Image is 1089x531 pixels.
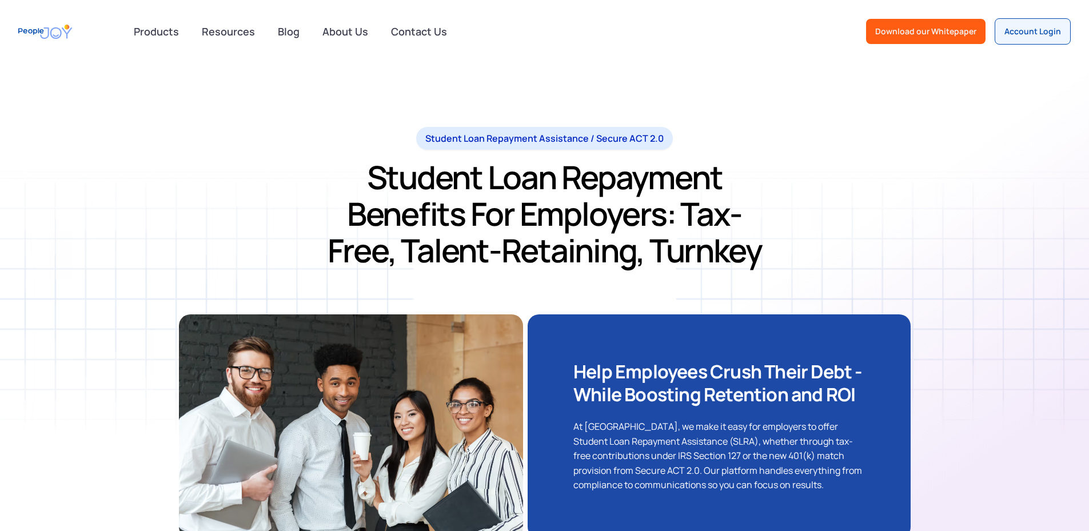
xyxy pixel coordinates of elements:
[866,19,986,44] a: Download our Whitepaper
[195,19,262,44] a: Resources
[316,19,375,44] a: About Us
[425,131,664,145] div: Student Loan Repayment Assistance / Secure ACT 2.0
[325,159,764,269] h1: Student Loan Repayment Benefits for Employers: Tax-Free, Talent-Retaining, Turnkey
[875,26,976,37] div: Download our Whitepaper
[18,19,72,45] a: home
[384,19,454,44] a: Contact Us
[995,18,1071,45] a: Account Login
[271,19,306,44] a: Blog
[1004,26,1061,37] div: Account Login
[573,360,864,406] div: Help Employees Crush Their Debt - While Boosting Retention and ROI
[127,20,186,43] div: Products
[573,420,864,493] div: At [GEOGRAPHIC_DATA], we make it easy for employers to offer Student Loan Repayment Assistance (S...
